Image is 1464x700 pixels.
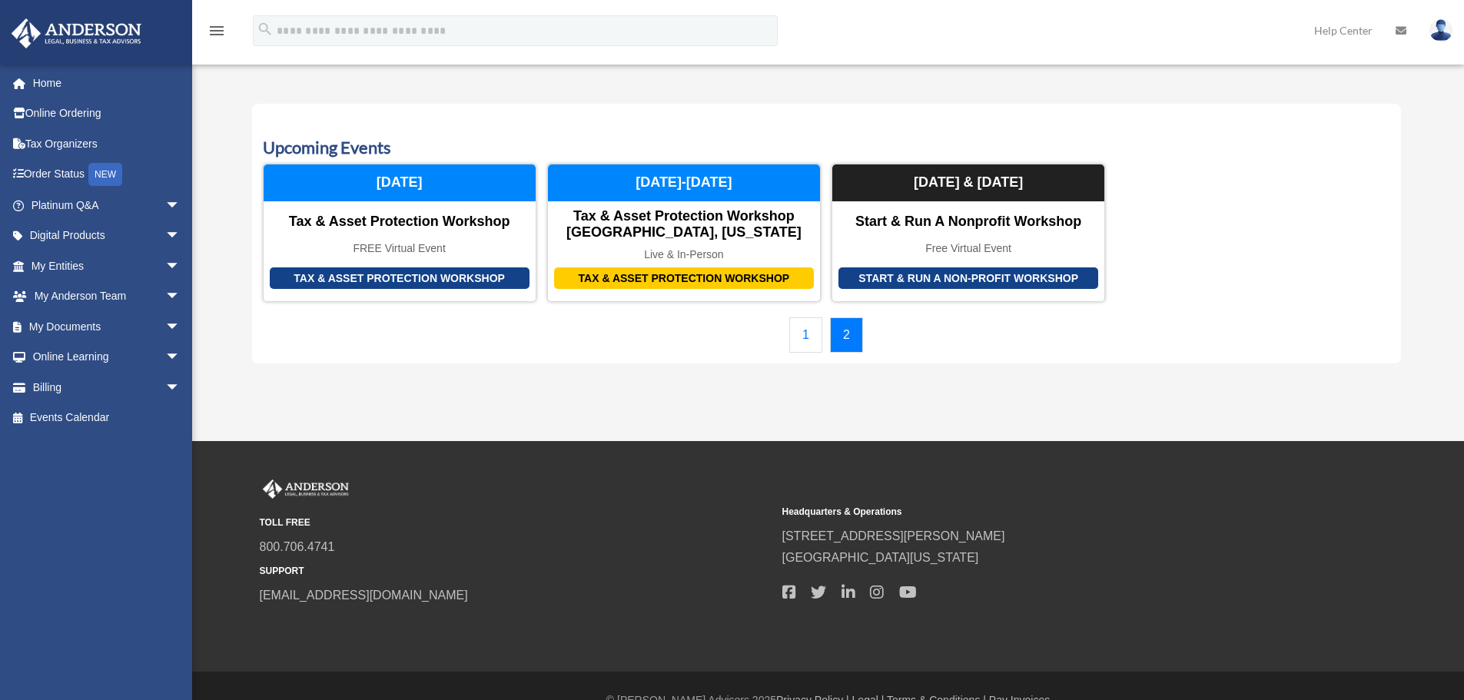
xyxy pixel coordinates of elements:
span: arrow_drop_down [165,342,196,373]
a: [GEOGRAPHIC_DATA][US_STATE] [782,551,979,564]
div: Live & In-Person [548,248,820,261]
div: Start & Run a Nonprofit Workshop [832,214,1104,231]
a: My Documentsarrow_drop_down [11,311,204,342]
div: Tax & Asset Protection Workshop [554,267,814,290]
a: Start & Run a Non-Profit Workshop Start & Run a Nonprofit Workshop Free Virtual Event [DATE] & [D... [832,164,1105,302]
a: Home [11,68,204,98]
div: [DATE] & [DATE] [832,164,1104,201]
a: Online Learningarrow_drop_down [11,342,204,373]
a: My Entitiesarrow_drop_down [11,250,204,281]
a: Events Calendar [11,403,196,433]
a: My Anderson Teamarrow_drop_down [11,281,204,312]
a: 2 [830,317,863,353]
i: menu [207,22,226,40]
a: Online Ordering [11,98,204,129]
a: Digital Productsarrow_drop_down [11,221,204,251]
a: [EMAIL_ADDRESS][DOMAIN_NAME] [260,589,468,602]
small: Headquarters & Operations [782,504,1294,520]
a: 800.706.4741 [260,540,335,553]
a: menu [207,27,226,40]
img: User Pic [1429,19,1452,41]
span: arrow_drop_down [165,311,196,343]
div: Free Virtual Event [832,242,1104,255]
span: arrow_drop_down [165,281,196,313]
div: [DATE] [264,164,536,201]
a: 1 [789,317,822,353]
div: Start & Run a Non-Profit Workshop [838,267,1098,290]
small: SUPPORT [260,563,772,579]
a: Order StatusNEW [11,159,204,191]
a: Tax Organizers [11,128,204,159]
span: arrow_drop_down [165,372,196,403]
small: TOLL FREE [260,515,772,531]
h3: Upcoming Events [263,136,1390,160]
a: Tax & Asset Protection Workshop Tax & Asset Protection Workshop [GEOGRAPHIC_DATA], [US_STATE] Liv... [547,164,821,302]
div: NEW [88,163,122,186]
a: Platinum Q&Aarrow_drop_down [11,190,204,221]
span: arrow_drop_down [165,190,196,221]
img: Anderson Advisors Platinum Portal [260,479,352,499]
div: Tax & Asset Protection Workshop [270,267,529,290]
a: Billingarrow_drop_down [11,372,204,403]
div: Tax & Asset Protection Workshop [264,214,536,231]
a: [STREET_ADDRESS][PERSON_NAME] [782,529,1005,542]
i: search [257,21,274,38]
div: FREE Virtual Event [264,242,536,255]
div: [DATE]-[DATE] [548,164,820,201]
a: Tax & Asset Protection Workshop Tax & Asset Protection Workshop FREE Virtual Event [DATE] [263,164,536,302]
span: arrow_drop_down [165,250,196,282]
div: Tax & Asset Protection Workshop [GEOGRAPHIC_DATA], [US_STATE] [548,208,820,241]
img: Anderson Advisors Platinum Portal [7,18,146,48]
span: arrow_drop_down [165,221,196,252]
